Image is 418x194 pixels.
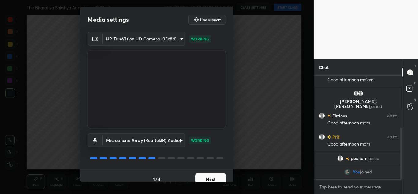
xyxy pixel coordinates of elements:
[314,59,334,75] p: Chat
[103,133,185,147] div: HP TrueVision HD Camera (05c8:03d2)
[327,77,397,83] div: Good afternoon ma'am
[319,113,325,119] img: default.png
[387,114,397,118] div: 3:19 PM
[367,156,379,161] span: joined
[191,138,209,143] p: WORKING
[155,176,157,182] h4: /
[158,176,160,182] h4: 4
[319,99,397,109] p: [PERSON_NAME], [PERSON_NAME]
[327,120,397,126] div: Good afternoon mam
[414,98,416,103] p: G
[88,16,129,24] h2: Media settings
[319,134,325,140] img: default.png
[327,114,331,118] img: no-rating-badge.077c3623.svg
[331,134,341,140] h6: Priti
[153,176,155,182] h4: 1
[345,157,349,161] img: no-rating-badge.077c3623.svg
[353,169,360,174] span: You
[331,112,347,119] h6: Firdous
[370,103,382,109] span: joined
[314,76,402,179] div: grid
[344,169,350,175] img: 16fc8399e35e4673a8d101a187aba7c3.jpg
[357,90,363,97] img: default.png
[353,90,359,97] img: default.png
[337,155,343,162] img: default.png
[191,36,209,42] p: WORKING
[414,81,416,86] p: D
[350,156,367,161] span: poonam
[195,173,226,185] button: Next
[327,141,397,147] div: Good afternoon mam
[414,64,416,68] p: T
[103,32,185,46] div: HP TrueVision HD Camera (05c8:03d2)
[387,135,397,139] div: 3:19 PM
[360,169,372,174] span: joined
[200,18,221,21] h5: Live support
[327,135,331,139] img: Learner_Badge_beginner_1_8b307cf2a0.svg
